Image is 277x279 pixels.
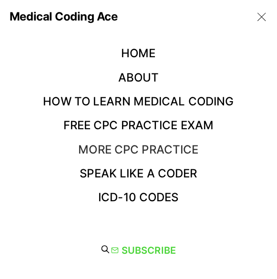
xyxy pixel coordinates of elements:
[80,166,197,180] a: Speak Like a Coder
[118,71,159,84] a: About
[78,143,198,156] a: More CPC Practice
[43,94,234,108] a: How to Learn Medical Coding
[10,11,117,22] a: Medical Coding Ace
[63,118,214,132] a: Free CPC Practice Exam
[111,243,176,258] a: Subscribe
[121,46,155,60] a: Home
[98,190,178,204] a: ICD-10 Codes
